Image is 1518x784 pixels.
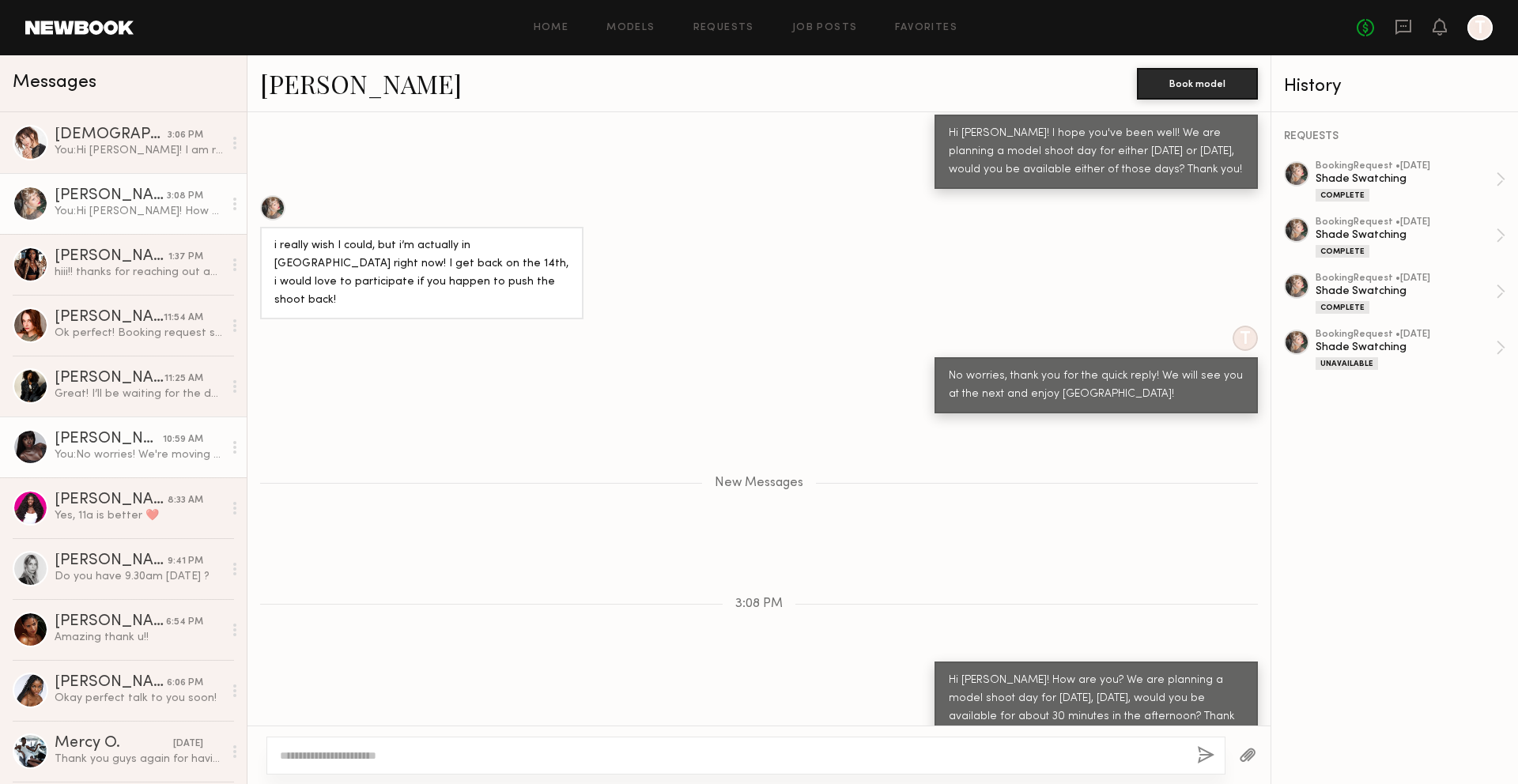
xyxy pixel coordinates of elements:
div: 11:25 AM [164,371,203,386]
a: Job Posts [792,23,858,33]
a: Models [606,23,655,33]
div: You: Hi [PERSON_NAME]! How are you? We are planning a model shoot day for [DATE], [DATE], would y... [55,204,223,219]
div: Complete [1316,245,1369,258]
div: 3:06 PM [168,128,203,143]
a: Requests [693,23,754,33]
a: [PERSON_NAME] [260,66,462,100]
div: [PERSON_NAME] [55,675,167,691]
div: Shade Swatching [1316,171,1496,187]
div: 6:54 PM [166,615,203,630]
div: booking Request • [DATE] [1316,161,1496,171]
div: Do you have 9.30am [DATE] ? [55,569,223,584]
div: 1:37 PM [168,250,203,265]
div: Ok perfect! Booking request says 11:45, would you like me to arrive then instead of 12? ☺️ [55,326,223,341]
div: [PERSON_NAME] [55,614,166,630]
a: bookingRequest •[DATE]Shade SwatchingComplete [1316,161,1505,202]
div: No worries, thank you for the quick reply! We will see you at the next and enjoy [GEOGRAPHIC_DATA]! [949,367,1244,404]
div: 10:59 AM [163,432,203,447]
div: Yes, 11a is better ❤️ [55,508,223,523]
div: 3:08 PM [167,189,203,204]
div: i really wish I could, but i’m actually in [GEOGRAPHIC_DATA] right now! I get back on the 14th, i... [274,237,569,310]
a: Home [534,23,569,33]
div: [PERSON_NAME] [55,553,168,569]
div: Shade Swatching [1316,228,1496,243]
div: [PERSON_NAME] [55,432,163,447]
div: 9:41 PM [168,554,203,569]
span: 3:08 PM [735,597,783,611]
div: Complete [1316,301,1369,314]
div: Okay perfect talk to you soon! [55,691,223,706]
div: Shade Swatching [1316,284,1496,299]
a: T [1467,15,1493,40]
div: booking Request • [DATE] [1316,217,1496,228]
div: hiii!! thanks for reaching out again, i can come around 1:30? [55,265,223,280]
div: 6:06 PM [167,676,203,691]
div: [PERSON_NAME] [55,188,167,204]
div: [PERSON_NAME] [55,371,164,386]
div: 11:54 AM [164,311,203,326]
div: Unavailable [1316,357,1378,370]
div: booking Request • [DATE] [1316,273,1496,284]
span: New Messages [715,477,803,490]
div: [DATE] [173,737,203,752]
div: You: No worries! We're moving forward with testing [DATE] but we will see you at the next one! [55,447,223,462]
div: Hi [PERSON_NAME]! How are you? We are planning a model shoot day for [DATE], [DATE], would you be... [949,672,1244,744]
div: Hi [PERSON_NAME]! I hope you've been well! We are planning a model shoot day for either [DATE] or... [949,125,1244,179]
div: Shade Swatching [1316,340,1496,355]
div: Mercy O. [55,736,173,752]
div: Complete [1316,189,1369,202]
span: Messages [13,73,96,92]
div: [PERSON_NAME] [55,492,168,508]
div: History [1284,77,1505,96]
a: bookingRequest •[DATE]Shade SwatchingComplete [1316,273,1505,314]
a: Book model [1137,76,1258,89]
div: You: Hi [PERSON_NAME]! I am reaching out from a makeup brand conducting swatch shade testing, and... [55,143,223,158]
div: Amazing thank u!! [55,630,223,645]
div: [DEMOGRAPHIC_DATA][PERSON_NAME] [55,127,168,143]
div: booking Request • [DATE] [1316,330,1496,340]
div: REQUESTS [1284,131,1505,142]
button: Book model [1137,68,1258,100]
div: [PERSON_NAME] [55,310,164,326]
a: bookingRequest •[DATE]Shade SwatchingComplete [1316,217,1505,258]
div: 8:33 AM [168,493,203,508]
a: bookingRequest •[DATE]Shade SwatchingUnavailable [1316,330,1505,370]
a: Favorites [895,23,957,33]
div: Thank you guys again for having me. 😊🙏🏿 [55,752,223,767]
div: Great! I’ll be waiting for the details. Thank you [55,386,223,401]
div: [PERSON_NAME] [55,249,168,265]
